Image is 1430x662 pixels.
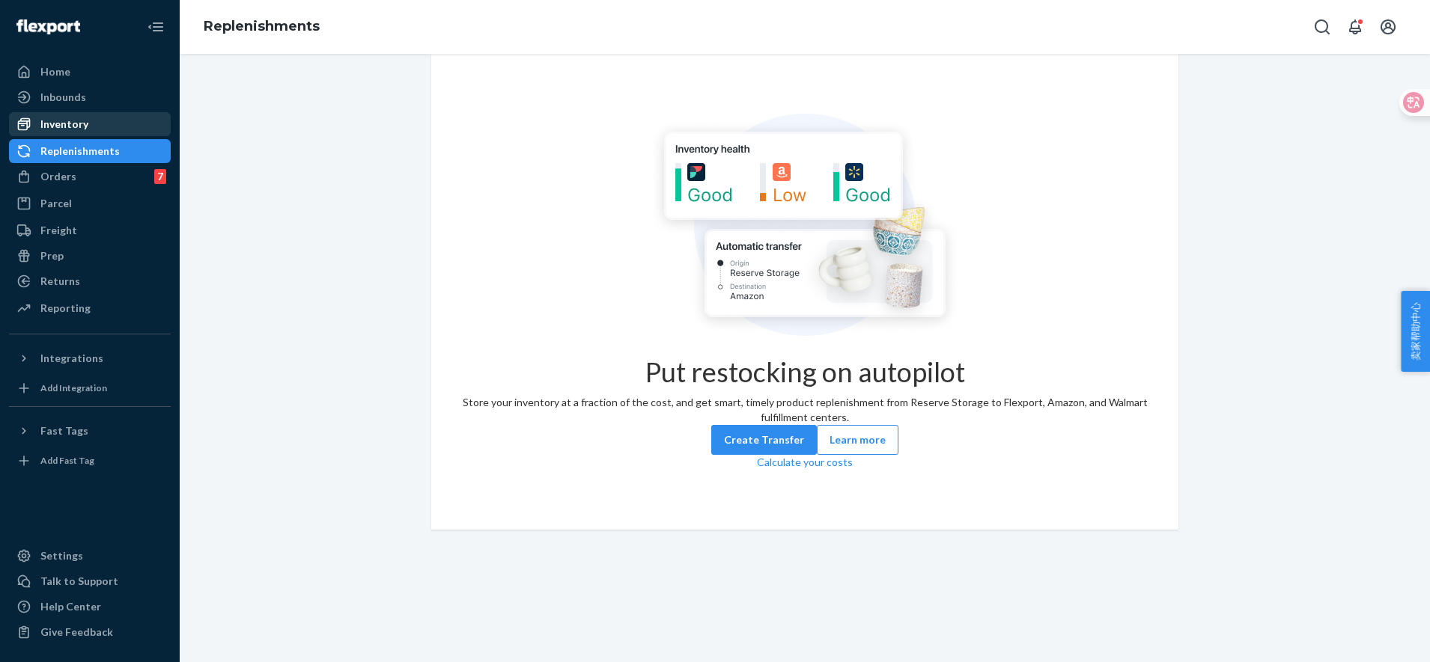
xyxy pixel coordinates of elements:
[9,569,171,593] a: Talk to Support
[40,90,86,105] div: Inbounds
[192,5,332,49] ol: breadcrumbs
[40,381,107,394] div: Add Integration
[40,625,113,640] div: Give Feedback
[9,139,171,163] a: Replenishments
[648,114,961,343] img: Empty list
[40,274,80,289] div: Returns
[1307,12,1337,42] button: Open Search Box
[9,419,171,443] button: Fast Tags
[40,351,103,366] div: Integrations
[1340,12,1370,42] button: Open notifications
[154,169,166,184] div: 7
[40,64,70,79] div: Home
[204,18,320,34] a: Replenishments
[9,376,171,400] a: Add Integration
[40,223,77,238] div: Freight
[9,296,171,320] a: Reporting
[40,144,120,159] div: Replenishments
[9,269,171,293] a: Returns
[1373,12,1403,42] button: Open account menu
[9,544,171,568] a: Settings
[9,112,171,136] a: Inventory
[645,358,965,387] h1: Put restocking on autopilot
[9,191,171,215] a: Parcel
[757,456,853,468] a: Calculate your costs
[40,574,118,589] div: Talk to Support
[40,248,64,263] div: Prep
[817,425,898,455] button: Learn more
[40,548,83,563] div: Settings
[40,301,91,316] div: Reporting
[9,85,171,109] a: Inbounds
[9,449,171,473] a: Add Fast Tag
[141,12,171,42] button: Close Navigation
[40,196,72,211] div: Parcel
[9,244,171,268] a: Prep
[40,423,88,438] div: Fast Tags
[16,19,80,34] img: Flexport logo
[9,346,171,370] button: Integrations
[40,117,88,132] div: Inventory
[9,620,171,644] button: Give Feedback
[40,599,101,614] div: Help Center
[9,60,171,84] a: Home
[9,165,171,189] a: Orders7
[9,595,171,619] a: Help Center
[9,218,171,242] a: Freight
[711,425,817,455] button: Create Transfer
[443,395,1166,425] div: Store your inventory at a fraction of the cost, and get smart, timely product replenishment from ...
[40,169,76,184] div: Orders
[40,454,94,467] div: Add Fast Tag
[1401,291,1430,372] button: 卖家帮助中心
